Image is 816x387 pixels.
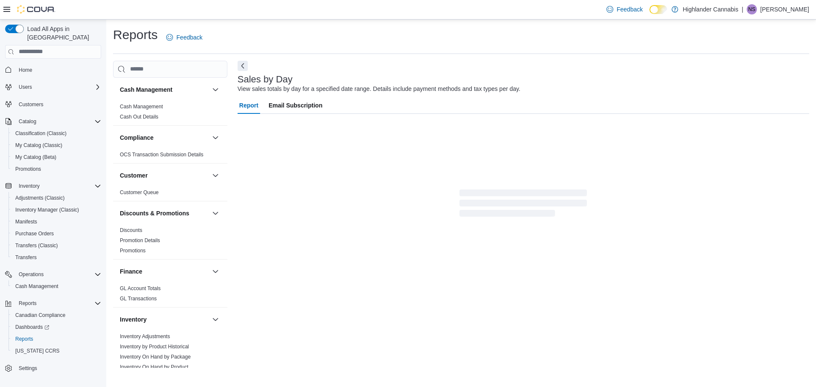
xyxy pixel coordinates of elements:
[120,333,170,339] a: Inventory Adjustments
[8,240,105,251] button: Transfers (Classic)
[748,4,756,14] span: NS
[120,209,189,218] h3: Discounts & Promotions
[15,65,101,75] span: Home
[120,227,142,234] span: Discounts
[15,242,58,249] span: Transfers (Classic)
[15,298,40,308] button: Reports
[163,29,206,46] a: Feedback
[12,140,66,150] a: My Catalog (Classic)
[120,295,157,302] span: GL Transactions
[120,133,209,142] button: Compliance
[15,336,33,342] span: Reports
[210,314,221,325] button: Inventory
[269,97,323,114] span: Email Subscription
[120,85,209,94] button: Cash Management
[617,5,643,14] span: Feedback
[15,154,57,161] span: My Catalog (Beta)
[15,283,58,290] span: Cash Management
[120,285,161,292] span: GL Account Totals
[19,271,44,278] span: Operations
[15,116,40,127] button: Catalog
[120,364,188,370] a: Inventory On Hand by Product
[15,166,41,172] span: Promotions
[19,365,37,372] span: Settings
[238,85,521,93] div: View sales totals by day for a specified date range. Details include payment methods and tax type...
[12,205,101,215] span: Inventory Manager (Classic)
[12,229,57,239] a: Purchase Orders
[15,181,43,191] button: Inventory
[238,61,248,71] button: Next
[8,333,105,345] button: Reports
[760,4,809,14] p: [PERSON_NAME]
[120,151,204,158] span: OCS Transaction Submission Details
[2,64,105,76] button: Home
[8,280,105,292] button: Cash Management
[603,1,646,18] a: Feedback
[120,315,147,324] h3: Inventory
[15,254,37,261] span: Transfers
[15,82,101,92] span: Users
[8,151,105,163] button: My Catalog (Beta)
[120,209,209,218] button: Discounts & Promotions
[120,189,159,196] span: Customer Queue
[12,322,53,332] a: Dashboards
[120,343,189,350] span: Inventory by Product Historical
[12,310,101,320] span: Canadian Compliance
[120,171,147,180] h3: Customer
[120,171,209,180] button: Customer
[12,334,37,344] a: Reports
[210,170,221,181] button: Customer
[12,281,62,291] a: Cash Management
[12,322,101,332] span: Dashboards
[2,81,105,93] button: Users
[19,183,40,189] span: Inventory
[120,364,188,370] span: Inventory On Hand by Product
[17,5,55,14] img: Cova
[12,310,69,320] a: Canadian Compliance
[12,152,60,162] a: My Catalog (Beta)
[15,82,35,92] button: Users
[15,269,101,280] span: Operations
[15,130,67,137] span: Classification (Classic)
[120,104,163,110] a: Cash Management
[24,25,101,42] span: Load All Apps in [GEOGRAPHIC_DATA]
[15,230,54,237] span: Purchase Orders
[8,345,105,357] button: [US_STATE] CCRS
[120,237,160,244] span: Promotion Details
[120,227,142,233] a: Discounts
[113,225,227,259] div: Discounts & Promotions
[2,180,105,192] button: Inventory
[15,116,101,127] span: Catalog
[12,346,101,356] span: Washington CCRS
[12,240,101,251] span: Transfers (Classic)
[239,97,258,114] span: Report
[120,315,209,324] button: Inventory
[2,116,105,127] button: Catalog
[12,128,70,138] a: Classification (Classic)
[12,128,101,138] span: Classification (Classic)
[19,67,32,73] span: Home
[15,99,101,110] span: Customers
[19,101,43,108] span: Customers
[2,98,105,110] button: Customers
[19,118,36,125] span: Catalog
[8,251,105,263] button: Transfers
[120,248,146,254] a: Promotions
[8,309,105,321] button: Canadian Compliance
[210,133,221,143] button: Compliance
[12,252,40,263] a: Transfers
[113,26,158,43] h1: Reports
[15,269,47,280] button: Operations
[120,133,153,142] h3: Compliance
[8,216,105,228] button: Manifests
[8,228,105,240] button: Purchase Orders
[12,252,101,263] span: Transfers
[8,139,105,151] button: My Catalog (Classic)
[15,99,47,110] a: Customers
[120,285,161,291] a: GL Account Totals
[120,113,159,120] span: Cash Out Details
[15,65,36,75] a: Home
[2,297,105,309] button: Reports
[12,217,40,227] a: Manifests
[12,193,68,203] a: Adjustments (Classic)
